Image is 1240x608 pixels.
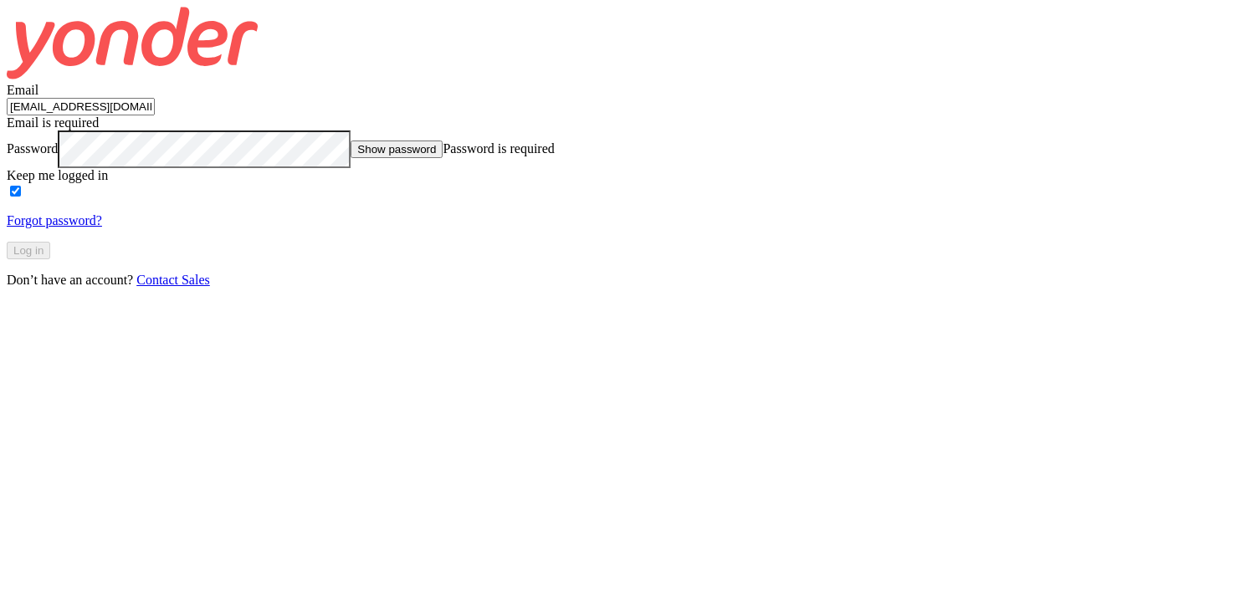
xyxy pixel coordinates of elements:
[7,141,58,156] label: Password
[7,98,155,115] input: user@emailaddress.com
[351,141,443,158] button: Show password
[7,115,99,130] span: Email is required
[443,141,554,156] span: Password is required
[136,273,210,287] a: Contact Sales
[7,273,1233,288] p: Don’t have an account?
[7,213,102,227] a: Forgot password?
[7,168,108,182] label: Keep me logged in
[7,83,38,97] label: Email
[7,242,50,259] button: Log in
